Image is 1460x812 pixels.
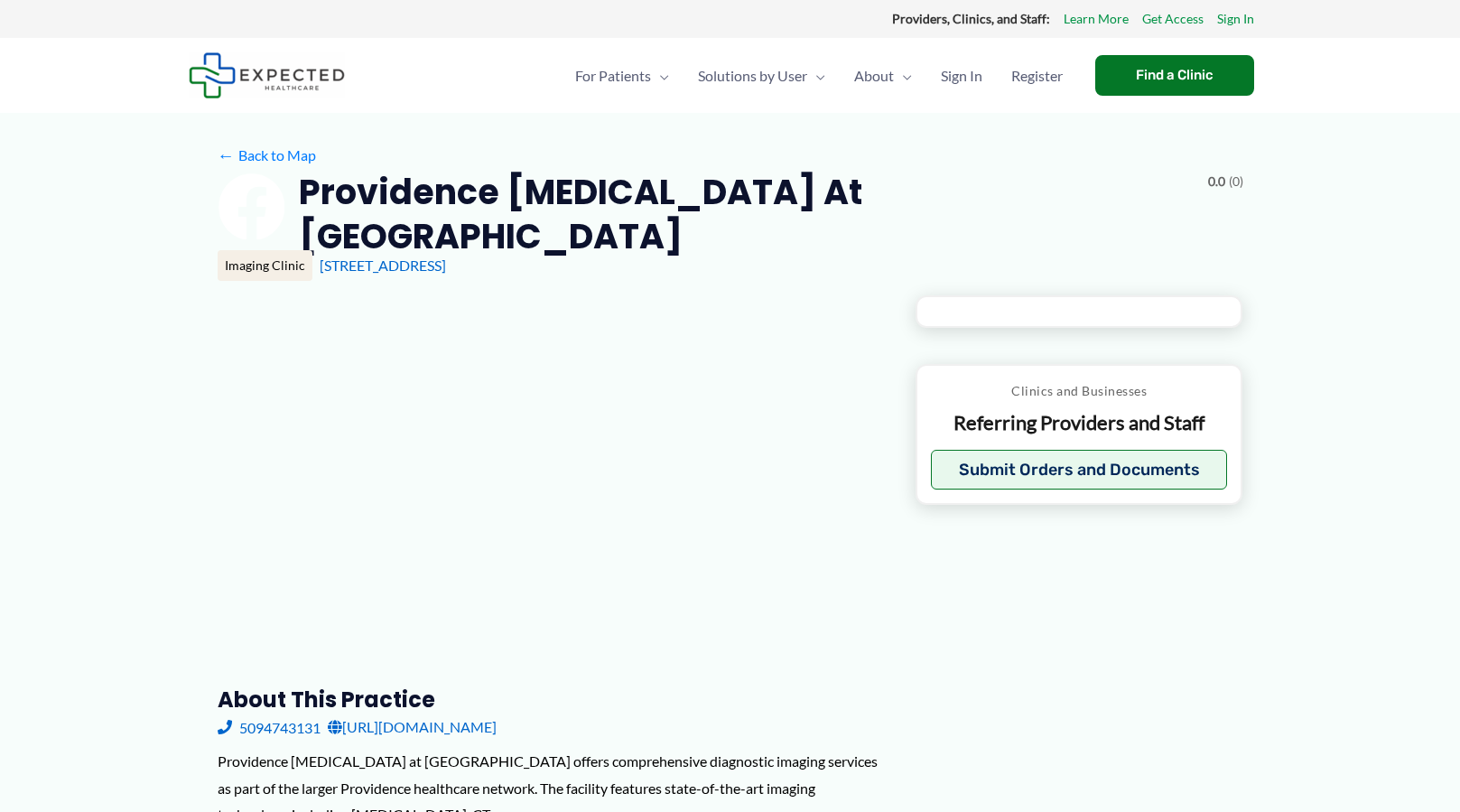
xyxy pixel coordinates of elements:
[561,44,1077,107] nav: Primary Site Navigation
[189,52,345,98] img: Expected Healthcare Logo - side, dark font, small
[218,146,235,163] span: ←
[931,450,1228,490] button: Submit Orders and Documents
[1011,44,1063,107] span: Register
[1208,170,1225,193] span: 0.0
[807,44,825,107] span: Menu Toggle
[684,44,840,107] a: Solutions by UserMenu Toggle
[840,44,926,107] a: AboutMenu Toggle
[218,250,312,281] div: Imaging Clinic
[931,410,1228,436] p: Referring Providers and Staff
[320,257,446,274] a: [STREET_ADDRESS]
[1217,7,1254,31] a: Sign In
[698,44,807,107] span: Solutions by User
[299,170,1193,259] h2: Providence [MEDICAL_DATA] at [GEOGRAPHIC_DATA]
[892,11,1050,26] strong: Providers, Clinics, and Staff:
[926,44,997,107] a: Sign In
[941,44,982,107] span: Sign In
[894,44,912,107] span: Menu Toggle
[328,714,497,741] a: [URL][DOMAIN_NAME]
[1095,55,1254,96] a: Find a Clinic
[561,44,684,107] a: For PatientsMenu Toggle
[997,44,1077,107] a: Register
[1229,170,1243,193] span: (0)
[854,44,894,107] span: About
[575,44,651,107] span: For Patients
[218,686,887,714] h3: About this practice
[651,44,669,107] span: Menu Toggle
[931,379,1228,403] p: Clinics and Businesses
[1142,7,1204,31] a: Get Access
[1064,7,1129,31] a: Learn More
[218,142,316,169] a: ←Back to Map
[218,714,321,741] a: 5094743131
